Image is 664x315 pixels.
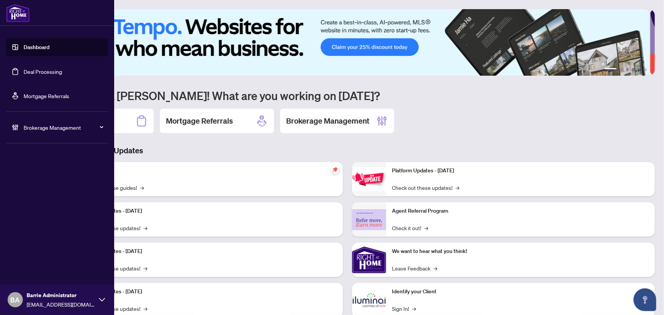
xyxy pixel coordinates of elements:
img: Agent Referral Program [352,209,386,230]
h2: Mortgage Referrals [166,116,233,126]
img: Slide 0 [40,9,650,76]
p: Agent Referral Program [392,207,649,215]
p: Identify your Client [392,288,649,296]
button: 3 [626,68,629,71]
span: [EMAIL_ADDRESS][DOMAIN_NAME] [27,300,95,309]
p: We want to hear what you think! [392,247,649,256]
button: 4 [632,68,635,71]
span: BA [11,294,20,305]
h3: Brokerage & Industry Updates [40,145,655,156]
span: pushpin [331,165,340,174]
span: → [434,264,438,272]
p: Platform Updates - [DATE] [392,167,649,175]
button: 6 [644,68,647,71]
p: Self-Help [80,167,337,175]
a: Mortgage Referrals [24,92,69,99]
a: Dashboard [24,44,49,51]
img: We want to hear what you think! [352,243,386,277]
p: Platform Updates - [DATE] [80,247,337,256]
p: Platform Updates - [DATE] [80,207,337,215]
button: 5 [638,68,641,71]
span: Brokerage Management [24,123,103,132]
span: Barrie Administrator [27,291,95,299]
a: Sign In!→ [392,304,416,313]
a: Check out these updates!→ [392,183,460,192]
span: → [143,224,147,232]
span: → [143,264,147,272]
a: Leave Feedback→ [392,264,438,272]
button: 1 [605,68,617,71]
span: → [412,304,416,313]
button: 2 [620,68,623,71]
span: → [456,183,460,192]
a: Deal Processing [24,68,62,75]
a: Check it out!→ [392,224,428,232]
span: → [140,183,144,192]
button: Open asap [634,288,656,311]
h1: Welcome back [PERSON_NAME]! What are you working on [DATE]? [40,88,655,103]
h2: Brokerage Management [286,116,369,126]
img: logo [6,4,30,22]
p: Platform Updates - [DATE] [80,288,337,296]
img: Platform Updates - June 23, 2025 [352,167,386,191]
span: → [425,224,428,232]
span: → [143,304,147,313]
